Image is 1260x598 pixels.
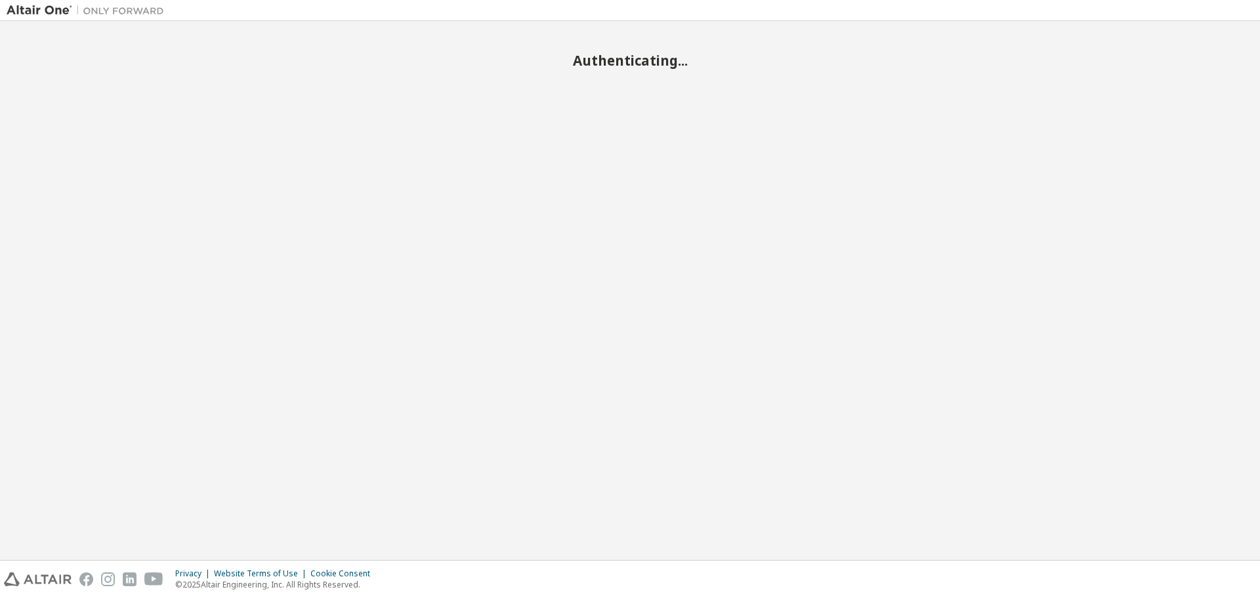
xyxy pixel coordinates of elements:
img: instagram.svg [101,572,115,586]
img: linkedin.svg [123,572,136,586]
div: Privacy [175,568,214,579]
p: © 2025 Altair Engineering, Inc. All Rights Reserved. [175,579,378,590]
img: Altair One [7,4,171,17]
div: Cookie Consent [310,568,378,579]
div: Website Terms of Use [214,568,310,579]
h2: Authenticating... [7,52,1253,69]
img: youtube.svg [144,572,163,586]
img: altair_logo.svg [4,572,72,586]
img: facebook.svg [79,572,93,586]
